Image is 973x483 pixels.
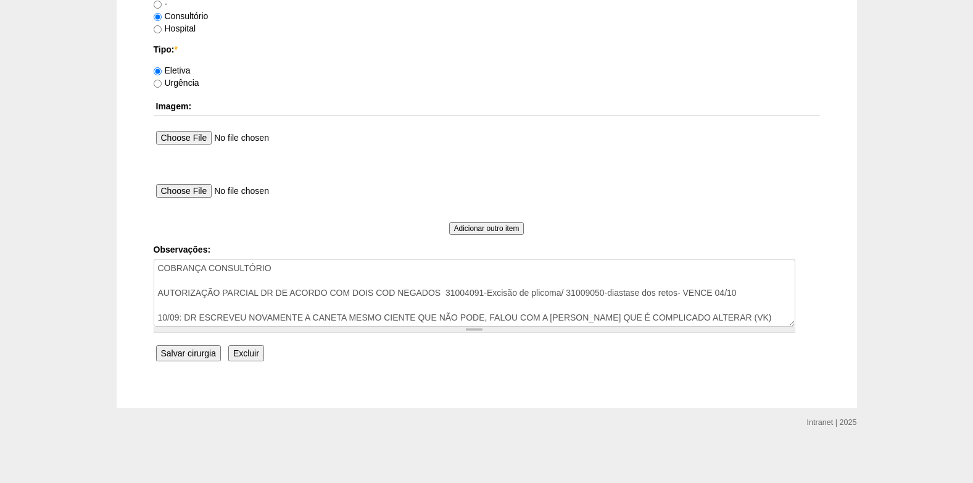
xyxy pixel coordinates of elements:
[154,259,795,327] textarea: COBRANÇA CONSULTÓRIO AUTORIZAÇÃO PARCIAL DR DE ACORDO COM DOIS COD NEGADOS 31004091-Excisão de pl...
[228,345,264,361] input: Excluir
[154,243,820,256] label: Observações:
[449,222,524,235] input: Adicionar outro item
[154,80,162,88] input: Urgência
[154,11,209,21] label: Consultório
[154,43,820,56] label: Tipo:
[174,44,177,54] span: Este campo é obrigatório.
[154,1,162,9] input: -
[154,98,820,115] th: Imagem:
[807,416,857,429] div: Intranet | 2025
[156,345,221,361] input: Salvar cirurgia
[154,78,199,88] label: Urgência
[154,25,162,33] input: Hospital
[154,67,162,75] input: Eletiva
[154,65,191,75] label: Eletiva
[154,13,162,21] input: Consultório
[154,23,196,33] label: Hospital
